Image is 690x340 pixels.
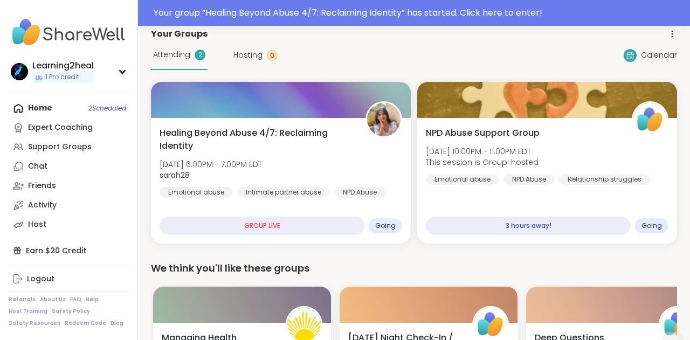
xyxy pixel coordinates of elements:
img: ShareWell [633,103,667,136]
div: Chat [28,161,47,172]
span: [DATE] 6:00PM - 7:00PM EDT [160,159,262,170]
div: Expert Coaching [28,122,93,133]
a: Activity [9,196,129,215]
a: Host Training [9,308,47,315]
span: NPD Abuse Support Group [426,127,540,140]
div: NPD Abuse [334,187,385,198]
div: Relationship struggles [559,174,650,185]
div: 3 hours away! [426,217,631,235]
a: Friends [9,176,129,196]
a: Help [86,296,99,303]
span: Going [375,221,396,230]
a: Safety Resources [9,320,60,327]
div: Learning2heal [32,60,94,72]
span: 1 Pro credit [45,73,79,82]
div: Logout [27,274,54,285]
a: About Us [40,296,66,303]
div: 0 [267,50,278,61]
div: We think you'll like these groups [151,261,677,276]
a: Host [9,215,129,234]
a: FAQ [70,296,81,303]
a: Referrals [9,296,36,303]
div: Activity [28,200,57,211]
span: Calendar [641,50,677,61]
div: NPD Abuse [503,174,555,185]
div: Emotional abuse [160,187,233,198]
span: Healing Beyond Abuse 4/7: Reclaiming Identity [160,127,354,152]
div: Earn $20 Credit [9,241,129,260]
span: Going [641,221,662,230]
div: Emotional abuse [426,174,499,185]
a: Support Groups [9,137,129,157]
div: GROUP LIVE [160,217,364,235]
div: Friends [28,181,56,191]
img: sarah28 [367,103,401,136]
a: Expert Coaching [9,118,129,137]
img: ShareWell Nav Logo [9,13,129,51]
a: Logout [9,269,129,289]
span: [DATE] 10:00PM - 11:00PM EDT [426,146,539,157]
img: Learning2heal [11,63,28,80]
div: Intimate partner abuse [237,187,330,198]
a: Safety Policy [52,308,90,315]
span: Attending [153,49,190,60]
span: Your Groups [151,27,208,40]
b: sarah28 [160,170,190,181]
div: Your group “ Healing Beyond Abuse 4/7: Reclaiming Identity ” has started. Click here to enter! [154,6,684,19]
a: Redeem Code [65,320,106,327]
a: Chat [9,157,129,176]
div: Support Groups [28,142,92,152]
a: Blog [111,320,123,327]
span: This session is Group-hosted [426,157,539,168]
span: Hosting [233,50,263,61]
div: 2 [195,50,205,60]
div: Host [28,219,46,230]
